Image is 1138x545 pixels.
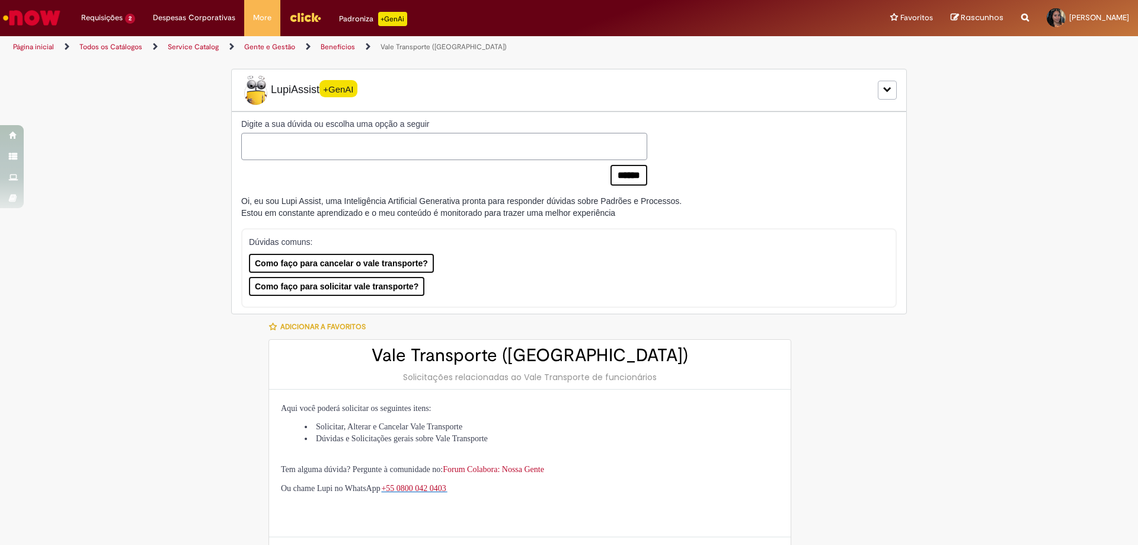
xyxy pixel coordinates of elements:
a: Todos os Catálogos [79,42,142,52]
span: Favoritos [900,12,933,24]
span: LupiAssist [241,75,357,105]
div: Solicitações relacionadas ao Vale Transporte de funcionários [281,371,779,383]
h2: Vale Transporte ([GEOGRAPHIC_DATA]) [281,346,779,365]
label: Digite a sua dúvida ou escolha uma opção a seguir [241,118,647,130]
span: Despesas Corporativas [153,12,235,24]
img: ServiceNow [1,6,62,30]
img: click_logo_yellow_360x200.png [289,8,321,26]
span: Aqui você poderá solicitar os seguintes itens: [281,404,431,413]
li: Solicitar, Alterar e Cancelar Vale Transporte [305,421,779,433]
span: 2 [125,14,135,24]
span: Requisições [81,12,123,24]
span: [PERSON_NAME] [1069,12,1129,23]
span: Ou chame Lupi no WhatsApp [281,484,381,493]
a: Vale Transporte ([GEOGRAPHIC_DATA]) [381,42,507,52]
p: Dúvidas comuns: [249,236,873,248]
p: +GenAi [378,12,407,26]
div: LupiLupiAssist+GenAI [231,69,907,111]
a: Service Catalog [168,42,219,52]
button: Como faço para solicitar vale transporte? [249,277,424,296]
span: +GenAI [319,80,357,97]
button: Como faço para cancelar o vale transporte? [249,254,434,273]
li: Dúvidas e Solicitações gerais sobre Vale Transporte [305,433,779,445]
a: Página inicial [13,42,54,52]
ul: Trilhas de página [9,36,750,58]
a: +55 0800 042 0403 [381,483,447,493]
button: Adicionar a Favoritos [268,314,372,339]
span: +55 0800 042 0403 [381,484,446,493]
img: Lupi [241,75,271,105]
a: Rascunhos [951,12,1003,24]
span: Rascunhos [961,12,1003,23]
a: Forum Colabora: Nossa Gente [443,465,544,474]
a: Benefícios [321,42,355,52]
span: More [253,12,271,24]
a: Gente e Gestão [244,42,295,52]
div: Padroniza [339,12,407,26]
span: Tem alguma dúvida? Pergunte à comunidade no: [281,465,544,474]
span: Adicionar a Favoritos [280,322,366,332]
div: Oi, eu sou Lupi Assist, uma Inteligência Artificial Generativa pronta para responder dúvidas sobr... [241,195,682,219]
